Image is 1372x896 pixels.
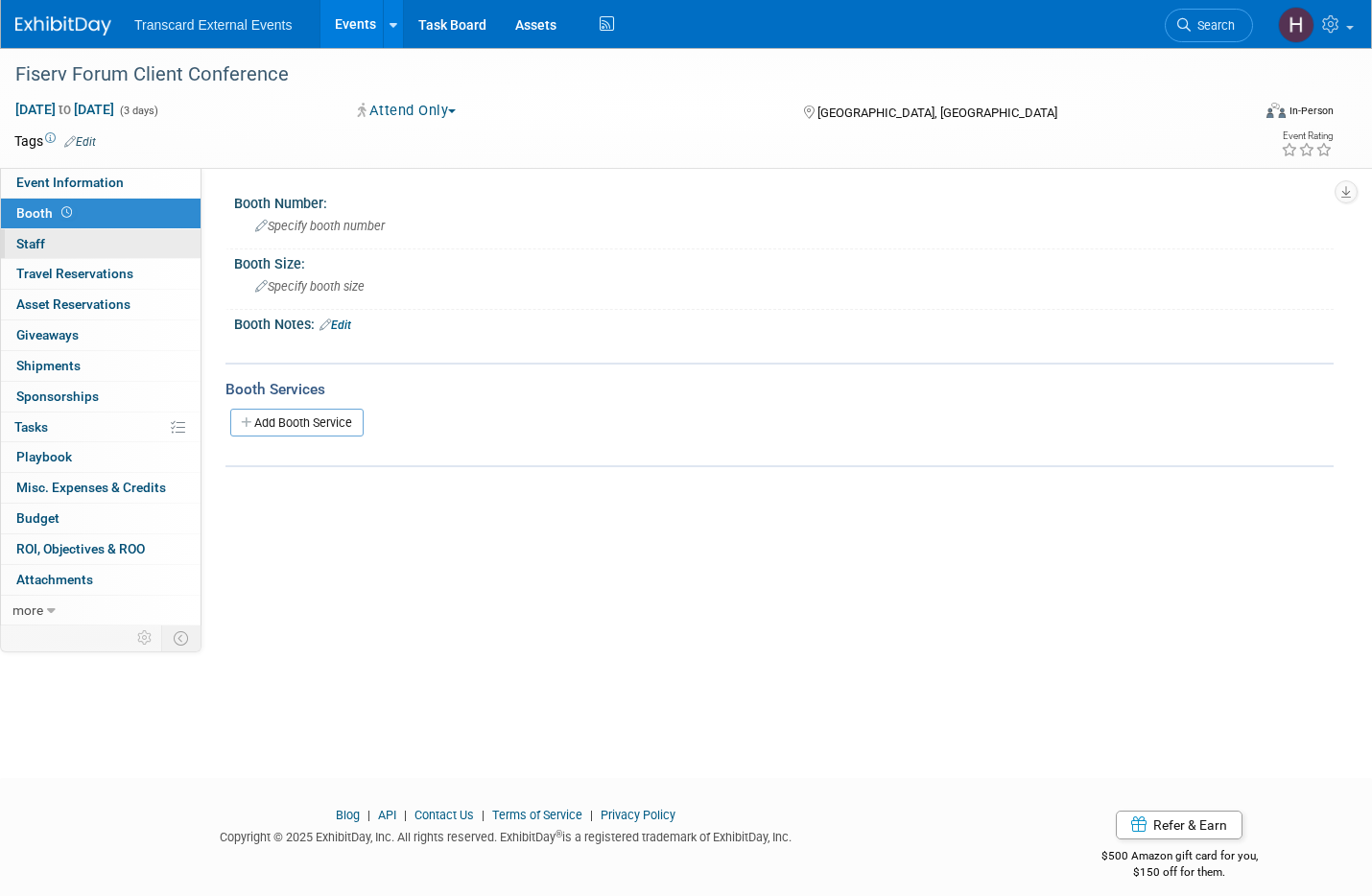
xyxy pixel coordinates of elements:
span: Sponsorships [16,389,99,404]
a: Add Booth Service [230,409,364,436]
a: API [378,808,396,822]
span: Tasks [14,419,48,435]
div: $150 off for them. [1026,864,1334,881]
a: Edit [319,318,351,332]
span: Giveaways [16,327,79,342]
img: ExhibitDay [15,16,111,35]
span: Transcard External Events [134,17,292,33]
a: Sponsorships [1,382,201,412]
span: Staff [16,236,45,251]
div: Booth Services [225,379,1334,400]
a: Search [1165,9,1253,42]
span: Misc. Expenses & Credits [16,480,166,495]
span: (3 days) [118,105,158,117]
a: Blog [336,808,360,822]
span: | [399,808,412,822]
div: Booth Number: [234,189,1334,213]
span: | [363,808,375,822]
a: Shipments [1,351,201,381]
span: Specify booth number [255,219,385,233]
span: Travel Reservations [16,266,133,281]
a: Playbook [1,442,201,472]
div: $500 Amazon gift card for you, [1026,836,1334,880]
div: Booth Notes: [234,310,1334,335]
span: | [477,808,489,822]
a: Asset Reservations [1,290,201,319]
span: ROI, Objectives & ROO [16,541,145,556]
a: Budget [1,504,201,533]
a: Staff [1,229,201,259]
a: Misc. Expenses & Credits [1,473,201,503]
div: Copyright © 2025 ExhibitDay, Inc. All rights reserved. ExhibitDay is a registered trademark of Ex... [14,824,997,846]
a: Booth [1,199,201,228]
div: Fiserv Forum Client Conference [9,58,1221,92]
a: Refer & Earn [1116,811,1242,839]
a: Edit [64,135,96,149]
a: Event Information [1,168,201,198]
div: Event Format [1138,100,1334,129]
sup: ® [556,829,562,839]
span: more [12,602,43,618]
a: Contact Us [414,808,474,822]
button: Attend Only [351,101,463,121]
a: Travel Reservations [1,259,201,289]
span: Booth [16,205,76,221]
span: Search [1191,18,1235,33]
a: ROI, Objectives & ROO [1,534,201,564]
a: Attachments [1,565,201,595]
span: [GEOGRAPHIC_DATA], [GEOGRAPHIC_DATA] [817,106,1057,120]
div: Booth Size: [234,249,1334,273]
span: Specify booth size [255,279,365,294]
span: Event Information [16,175,124,190]
td: Personalize Event Tab Strip [129,625,162,650]
span: Playbook [16,449,72,464]
div: Event Rating [1281,131,1333,141]
span: to [56,102,74,117]
td: Toggle Event Tabs [162,625,201,650]
div: In-Person [1289,104,1334,118]
span: Budget [16,510,59,526]
a: more [1,596,201,625]
a: Privacy Policy [601,808,675,822]
a: Tasks [1,413,201,442]
a: Terms of Service [492,808,582,822]
span: [DATE] [DATE] [14,101,115,118]
img: Haille Dinger [1278,7,1314,43]
img: Format-Inperson.png [1266,103,1286,118]
span: | [585,808,598,822]
span: Booth not reserved yet [58,205,76,220]
span: Attachments [16,572,93,587]
span: Shipments [16,358,81,373]
td: Tags [14,131,96,151]
span: Asset Reservations [16,296,130,312]
a: Giveaways [1,320,201,350]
